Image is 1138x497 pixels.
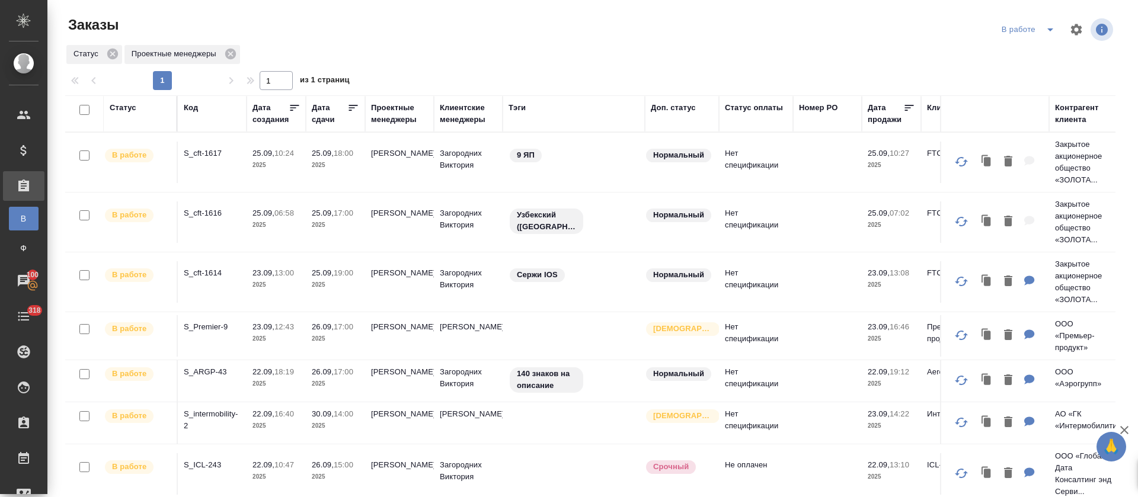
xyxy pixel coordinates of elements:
p: Aerogroup [927,366,984,378]
div: 9 ЯП [509,148,639,163]
td: [PERSON_NAME] [434,402,503,444]
p: 2025 [868,333,915,345]
p: Нормальный [653,149,704,161]
p: 25.09, [868,149,890,158]
p: 23.09, [252,322,274,331]
div: Выставляет ПМ после принятия заказа от КМа [104,408,171,424]
p: 13:08 [890,268,909,277]
button: Удалить [998,210,1018,234]
p: 25.09, [312,149,334,158]
div: 140 знаков на описание [509,366,639,394]
p: 2025 [312,159,359,171]
div: Статус по умолчанию для стандартных заказов [645,267,713,283]
p: Закрытое акционерное общество «ЗОЛОТА... [1055,258,1112,306]
p: [DEMOGRAPHIC_DATA] [653,410,712,422]
p: 18:19 [274,367,294,376]
div: Выставляет ПМ после принятия заказа от КМа [104,267,171,283]
td: [PERSON_NAME] [365,360,434,402]
p: FTC [927,207,984,219]
p: Статус [73,48,103,60]
p: FTC [927,148,984,159]
div: Сержи IOS [509,267,639,283]
div: Выставляет ПМ после принятия заказа от КМа [104,207,171,223]
p: Закрытое акционерное общество «ЗОЛОТА... [1055,198,1112,246]
div: Проектные менеджеры [371,102,428,126]
p: 9 ЯП [517,149,535,161]
p: 2025 [252,333,300,345]
div: Тэги [509,102,526,114]
p: 17:00 [334,209,353,217]
p: Интермобилити [927,408,984,420]
div: split button [999,20,1062,39]
p: 2025 [868,471,915,483]
p: АО «ГК «Интермобилити» [1055,408,1112,432]
button: Удалить [998,270,1018,294]
button: Клонировать [976,270,998,294]
td: Не оплачен [719,453,793,495]
p: 25.09, [252,209,274,217]
p: 14:22 [890,409,909,418]
p: Узбекский ([GEOGRAPHIC_DATA]) [517,209,576,233]
p: S_cft-1616 [184,207,241,219]
button: Удалить [998,323,1018,348]
div: Статус по умолчанию для стандартных заказов [645,207,713,223]
p: 25.09, [252,149,274,158]
p: 23.09, [868,268,890,277]
td: Нет спецификации [719,315,793,357]
p: 2025 [868,420,915,432]
p: В работе [112,323,146,335]
p: 10:27 [890,149,909,158]
a: В [9,207,39,230]
p: S_intermobility-2 [184,408,241,432]
p: 22.09, [252,367,274,376]
div: Номер PO [799,102,837,114]
button: 🙏 [1097,432,1126,461]
p: 2025 [252,279,300,291]
p: 2025 [312,420,359,432]
p: 25.09, [312,268,334,277]
p: В работе [112,209,146,221]
p: 22.09, [252,460,274,469]
td: Нет спецификации [719,142,793,183]
p: 13:10 [890,460,909,469]
p: 2025 [312,471,359,483]
button: Обновить [947,321,976,349]
div: Выставляет ПМ после принятия заказа от КМа [104,148,171,163]
p: 26.09, [312,460,334,469]
p: 10:24 [274,149,294,158]
button: Обновить [947,207,976,236]
td: [PERSON_NAME] [365,261,434,303]
div: Узбекский (Латиница) [509,207,639,235]
div: Клиентские менеджеры [440,102,497,126]
div: Выставляется автоматически для первых 3 заказов нового контактного лица. Особое внимание [645,321,713,337]
span: В [15,213,33,225]
p: 2025 [868,279,915,291]
p: 17:00 [334,367,353,376]
span: Настроить таблицу [1062,15,1091,44]
p: 22.09, [868,367,890,376]
button: Обновить [947,148,976,176]
p: Премьер-продукт [927,321,984,345]
p: 2025 [252,420,300,432]
div: Выставляется автоматически, если на указанный объем услуг необходимо больше времени в стандартном... [645,459,713,475]
p: 2025 [252,219,300,231]
p: 23.09, [868,409,890,418]
td: [PERSON_NAME] [365,315,434,357]
p: Нормальный [653,209,704,221]
button: Удалить [998,411,1018,435]
p: В работе [112,269,146,281]
td: [PERSON_NAME] [365,402,434,444]
button: Клонировать [976,368,998,393]
p: 23.09, [252,268,274,277]
p: 18:00 [334,149,353,158]
button: Удалить [998,150,1018,174]
div: Статус [66,45,122,64]
p: В работе [112,461,146,473]
div: Контрагент клиента [1055,102,1112,126]
p: S_ICL-243 [184,459,241,471]
a: Ф [9,236,39,260]
td: [PERSON_NAME] [365,453,434,495]
p: 2025 [868,159,915,171]
div: Дата сдачи [312,102,347,126]
p: 2025 [312,219,359,231]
